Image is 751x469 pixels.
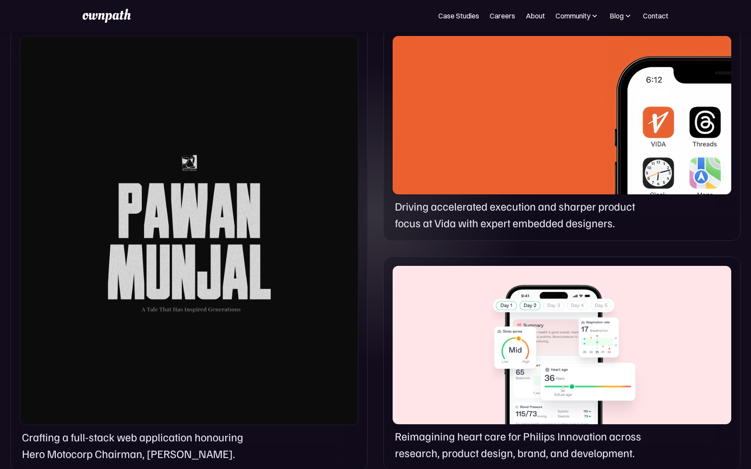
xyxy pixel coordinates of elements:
[643,11,668,21] a: Contact
[556,11,590,21] div: Community
[22,429,264,462] p: Crafting a full-stack web application honouring Hero Motocorp Chairman, [PERSON_NAME].
[610,11,624,21] div: Blog
[526,11,545,21] a: About
[610,11,632,21] div: Blog
[556,11,599,21] div: Community
[438,11,479,21] a: Case Studies
[490,11,515,21] a: Careers
[395,198,657,232] p: Driving accelerated execution and sharper product focus at Vida with expert embedded designers.
[395,428,657,462] p: Reimagining heart care for Philips Innovation across research, product design, brand, and develop...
